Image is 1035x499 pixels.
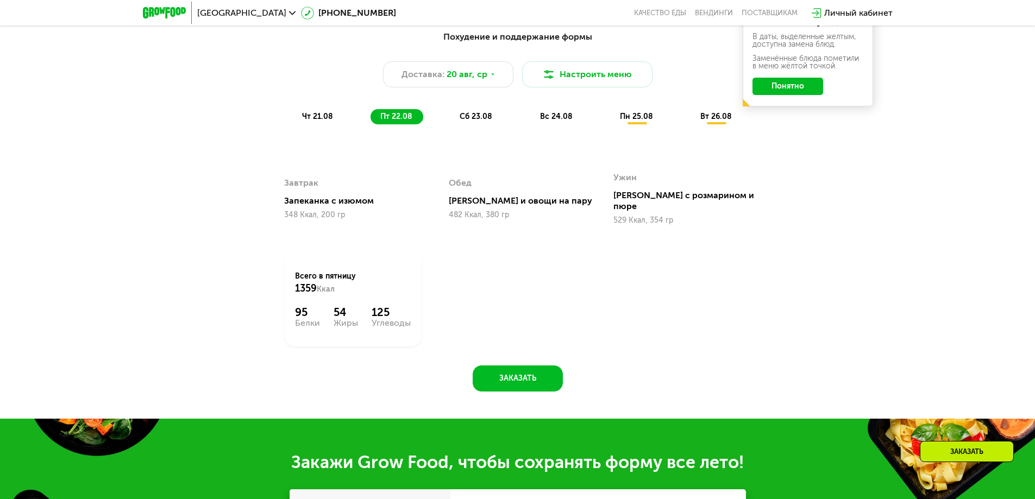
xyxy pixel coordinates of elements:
div: Запеканка с изюмом [284,289,430,300]
span: сб 23.08 [460,112,492,121]
div: Ваше меню на эту неделю [752,19,863,27]
div: Белки [295,413,320,421]
div: Всего в пятницу [295,365,411,389]
div: 348 Ккал, 200 гр [284,305,422,313]
div: Углеводы [372,413,411,421]
div: 529 Ккал, 354 гр [613,310,751,319]
div: [PERSON_NAME] с розмарином и пюре [613,284,760,306]
button: Заказать [473,459,563,485]
a: Качество еды [634,9,686,17]
span: Ккал [317,378,335,388]
span: 1359 [295,376,317,388]
div: Завтрак [284,269,318,285]
span: вс 24.08 [540,112,573,121]
button: Понятно [752,78,823,95]
span: [GEOGRAPHIC_DATA] [197,9,286,17]
button: Настроить меню [522,61,653,87]
div: 482 Ккал, 380 гр [449,305,586,313]
div: Жиры [334,413,358,421]
span: чт 21.08 [302,112,333,121]
div: Обед [449,269,472,285]
a: [PHONE_NUMBER] [301,7,396,20]
span: пт 22.08 [380,112,412,121]
span: 20 авг, ср [447,68,487,81]
div: Ужин [613,263,637,280]
div: Личный кабинет [824,7,893,20]
div: Заказать [920,441,1014,462]
div: Заменённые блюда пометили в меню жёлтой точкой. [752,55,863,70]
div: 125 [372,400,411,413]
span: пн 25.08 [620,112,653,121]
div: В даты, выделенные желтым, доступна замена блюд. [752,33,863,48]
div: 54 [334,400,358,413]
span: Доставка: [402,68,444,81]
a: Вендинги [695,9,733,17]
div: Похудение и поддержание формы [196,30,839,44]
div: поставщикам [742,9,798,17]
div: 95 [295,400,320,413]
span: вт 26.08 [700,112,732,121]
div: [PERSON_NAME] и овощи на пару [449,289,595,300]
